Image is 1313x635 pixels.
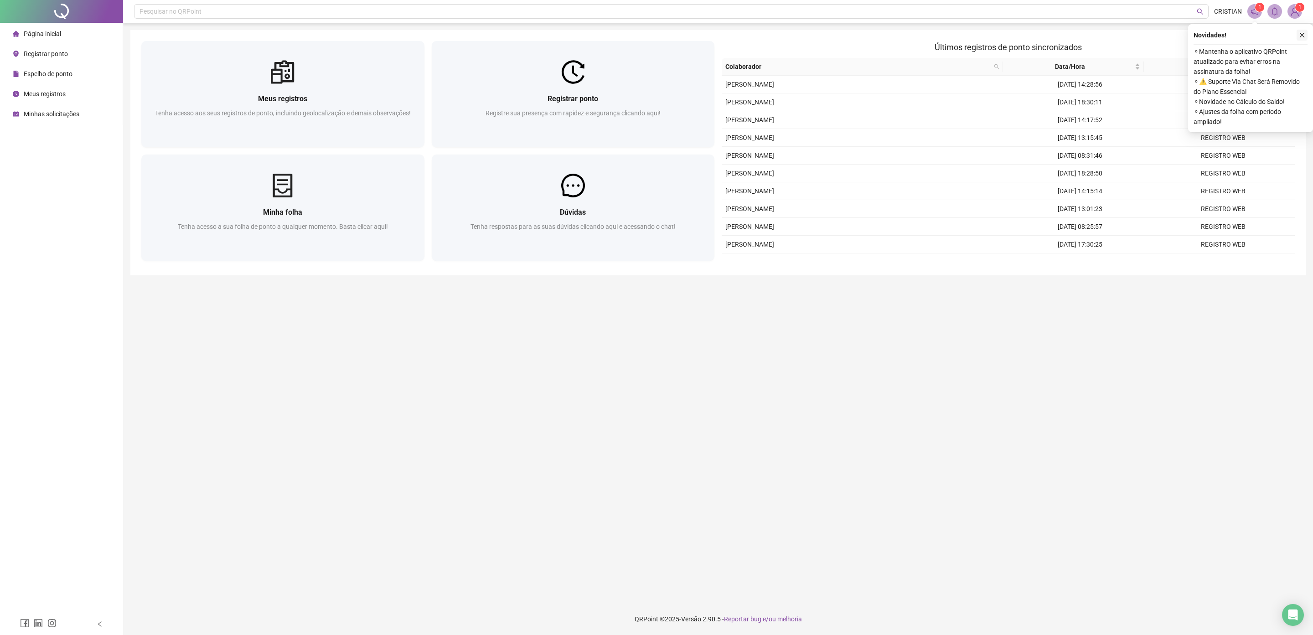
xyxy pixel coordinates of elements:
td: [DATE] 08:25:57 [1008,218,1152,236]
span: [PERSON_NAME] [725,170,774,177]
span: facebook [20,619,29,628]
span: left [97,621,103,627]
td: REGISTRO WEB [1152,218,1295,236]
span: clock-circle [13,91,19,97]
span: Tenha acesso a sua folha de ponto a qualquer momento. Basta clicar aqui! [178,223,388,230]
span: [PERSON_NAME] [725,187,774,195]
td: [DATE] 18:30:11 [1008,93,1152,111]
td: REGISTRO WEB [1152,200,1295,218]
span: ⚬ Ajustes da folha com período ampliado! [1194,107,1308,127]
a: DúvidasTenha respostas para as suas dúvidas clicando aqui e acessando o chat! [432,155,715,261]
span: close [1299,32,1305,38]
a: Meus registrosTenha acesso aos seus registros de ponto, incluindo geolocalização e demais observa... [141,41,424,147]
span: [PERSON_NAME] [725,98,774,106]
sup: Atualize o seu contato no menu Meus Dados [1295,3,1304,12]
td: REGISTRO WEB [1152,165,1295,182]
td: REGISTRO WEB [1152,76,1295,93]
td: [DATE] 18:28:50 [1008,165,1152,182]
td: REGISTRO WEB [1152,129,1295,147]
span: environment [13,51,19,57]
span: [PERSON_NAME] [725,241,774,248]
span: Registre sua presença com rapidez e segurança clicando aqui! [486,109,661,117]
span: Meus registros [258,94,307,103]
span: [PERSON_NAME] [725,205,774,212]
td: REGISTRO WEB [1152,236,1295,253]
span: 1 [1258,4,1261,10]
span: Versão [681,615,701,623]
span: Registrar ponto [24,50,68,57]
th: Data/Hora [1003,58,1144,76]
span: [PERSON_NAME] [725,152,774,159]
span: home [13,31,19,37]
th: Origem [1144,58,1285,76]
span: search [994,64,999,69]
span: bell [1271,7,1279,15]
td: REGISTRO WEB [1152,147,1295,165]
span: search [992,60,1001,73]
td: [DATE] 13:15:45 [1008,129,1152,147]
footer: QRPoint © 2025 - 2.90.5 - [123,603,1313,635]
span: Tenha respostas para as suas dúvidas clicando aqui e acessando o chat! [470,223,676,230]
div: Open Intercom Messenger [1282,604,1304,626]
span: ⚬ Novidade no Cálculo do Saldo! [1194,97,1308,107]
span: ⚬ ⚠️ Suporte Via Chat Será Removido do Plano Essencial [1194,77,1308,97]
td: REGISTRO WEB [1152,93,1295,111]
span: [PERSON_NAME] [725,134,774,141]
span: Últimos registros de ponto sincronizados [935,42,1082,52]
td: [DATE] 14:15:14 [1008,182,1152,200]
span: [PERSON_NAME] [725,81,774,88]
td: REGISTRO WEB [1152,111,1295,129]
span: 1 [1298,4,1302,10]
span: [PERSON_NAME] [725,223,774,230]
span: ⚬ Mantenha o aplicativo QRPoint atualizado para evitar erros na assinatura da folha! [1194,46,1308,77]
span: Minhas solicitações [24,110,79,118]
img: 84007 [1288,5,1302,18]
sup: 1 [1255,3,1264,12]
span: Data/Hora [1007,62,1133,72]
span: Reportar bug e/ou melhoria [724,615,802,623]
td: [DATE] 14:17:52 [1008,111,1152,129]
td: REGISTRO WEB [1152,253,1295,271]
td: REGISTRO WEB [1152,182,1295,200]
span: Espelho de ponto [24,70,72,77]
span: Colaborador [725,62,990,72]
span: CRISTIAN [1214,6,1242,16]
a: Minha folhaTenha acesso a sua folha de ponto a qualquer momento. Basta clicar aqui! [141,155,424,261]
td: [DATE] 17:30:25 [1008,236,1152,253]
a: Registrar pontoRegistre sua presença com rapidez e segurança clicando aqui! [432,41,715,147]
span: file [13,71,19,77]
td: [DATE] 08:31:46 [1008,147,1152,165]
td: [DATE] 14:45:03 [1008,253,1152,271]
span: linkedin [34,619,43,628]
span: notification [1251,7,1259,15]
td: [DATE] 14:28:56 [1008,76,1152,93]
td: [DATE] 13:01:23 [1008,200,1152,218]
span: Tenha acesso aos seus registros de ponto, incluindo geolocalização e demais observações! [155,109,411,117]
span: Minha folha [263,208,302,217]
span: Meus registros [24,90,66,98]
span: Registrar ponto [548,94,598,103]
span: [PERSON_NAME] [725,116,774,124]
span: search [1197,8,1204,15]
span: schedule [13,111,19,117]
span: Página inicial [24,30,61,37]
span: Dúvidas [560,208,586,217]
span: instagram [47,619,57,628]
span: Novidades ! [1194,30,1226,40]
